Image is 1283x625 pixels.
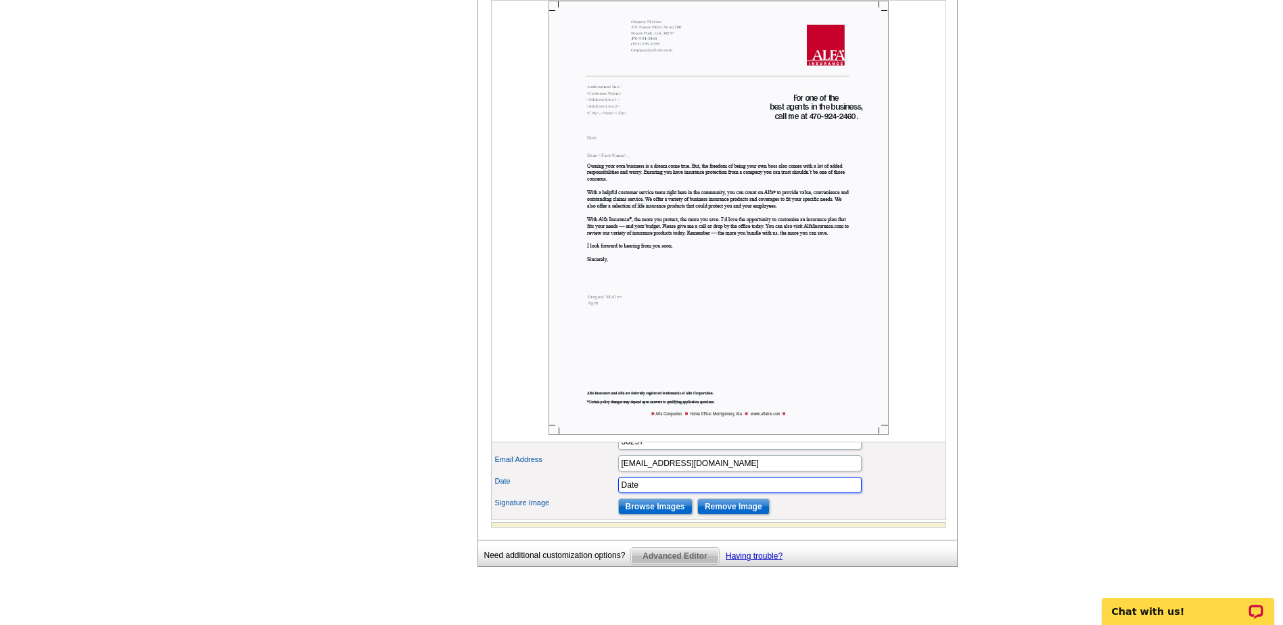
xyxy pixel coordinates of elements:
label: Signature Image [495,497,617,509]
div: Need additional customization options? [484,547,631,564]
label: Email Address [495,454,617,465]
a: Advanced Editor [630,547,719,565]
span: Advanced Editor [631,548,718,564]
a: Having trouble? [726,551,783,561]
img: Z18900545_00001_1.jpg [549,1,889,435]
iframe: LiveChat chat widget [1093,582,1283,625]
input: Browse Images [618,499,693,515]
label: Date [495,476,617,487]
input: Remove Image [697,499,770,515]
